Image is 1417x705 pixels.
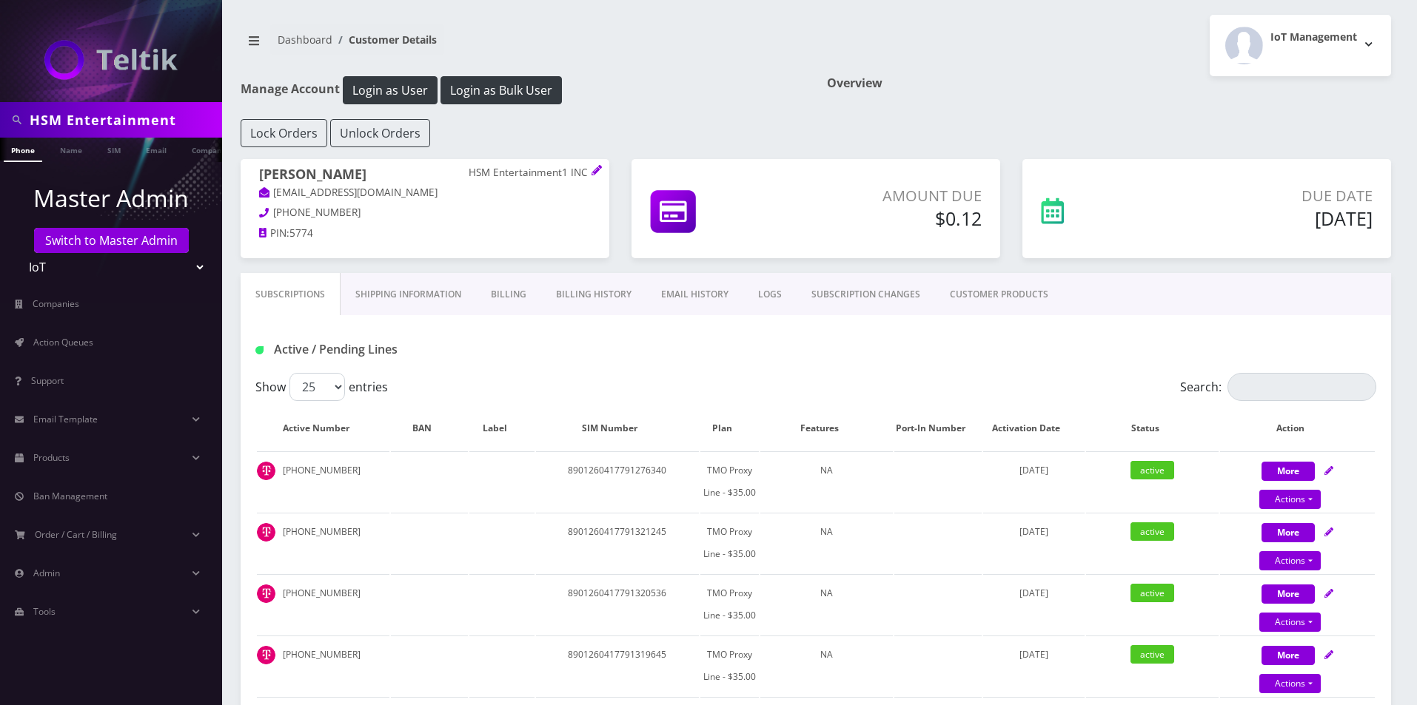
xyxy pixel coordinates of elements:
[1262,646,1315,665] button: More
[1262,462,1315,481] button: More
[1259,490,1321,509] a: Actions
[476,273,541,316] a: Billing
[1159,185,1373,207] p: Due Date
[257,574,389,634] td: [PHONE_NUMBER]
[1259,551,1321,570] a: Actions
[743,273,797,316] a: LOGS
[541,273,646,316] a: Billing History
[1159,207,1373,229] h5: [DATE]
[30,106,218,134] input: Search in Company
[797,273,935,316] a: SUBSCRIPTION CHANGES
[255,346,264,354] img: Active / Pending Lines
[33,297,79,310] span: Companies
[184,138,234,161] a: Company
[35,528,117,541] span: Order / Cart / Billing
[700,451,759,511] td: TMO Proxy Line - $35.00
[536,407,699,450] th: SIM Number: activate to sort column ascending
[797,185,982,207] p: Amount Due
[1180,373,1376,401] label: Search:
[257,513,389,573] td: [PHONE_NUMBER]
[440,76,562,104] button: Login as Bulk User
[257,407,389,450] th: Active Number: activate to sort column ascending
[241,119,327,147] button: Lock Orders
[1130,461,1174,479] span: active
[1259,674,1321,693] a: Actions
[343,76,438,104] button: Login as User
[760,574,893,634] td: NA
[536,574,699,634] td: 8901260417791320536
[33,605,56,618] span: Tools
[257,451,389,511] td: [PHONE_NUMBER]
[1270,31,1357,44] h2: IoT Management
[1227,373,1376,401] input: Search:
[44,40,178,80] img: IoT
[983,407,1085,450] th: Activation Date: activate to sort column ascending
[273,206,361,219] span: [PHONE_NUMBER]
[1130,522,1174,541] span: active
[259,166,591,185] h1: [PERSON_NAME]
[1130,584,1174,602] span: active
[700,635,759,695] td: TMO Proxy Line - $35.00
[241,24,805,67] nav: breadcrumb
[259,226,289,241] a: PIN:
[700,407,759,450] th: Plan: activate to sort column ascending
[33,567,60,579] span: Admin
[1019,587,1048,599] span: [DATE]
[340,81,440,97] a: Login as User
[760,407,893,450] th: Features: activate to sort column ascending
[33,451,70,464] span: Products
[332,32,437,47] li: Customer Details
[289,373,345,401] select: Showentries
[700,513,759,573] td: TMO Proxy Line - $35.00
[1019,648,1048,661] span: [DATE]
[1259,613,1321,632] a: Actions
[536,451,699,511] td: 8901260417791276340
[760,451,893,511] td: NA
[1019,464,1048,476] span: [DATE]
[255,373,388,401] label: Show entries
[34,228,189,253] a: Switch to Master Admin
[1130,645,1174,664] span: active
[4,138,42,162] a: Phone
[536,513,699,573] td: 8901260417791321245
[259,186,438,200] a: [EMAIL_ADDRESS][DOMAIN_NAME]
[391,407,468,450] th: BAN: activate to sort column ascending
[1210,15,1391,76] button: IoT Management
[257,462,275,480] img: t_img.png
[341,273,476,316] a: Shipping Information
[700,574,759,634] td: TMO Proxy Line - $35.00
[138,138,174,161] a: Email
[241,76,805,104] h1: Manage Account
[1019,525,1048,538] span: [DATE]
[241,273,341,316] a: Subscriptions
[278,33,332,47] a: Dashboard
[760,513,893,573] td: NA
[1262,584,1315,604] button: More
[469,166,591,180] p: HSM Entertainment1 INC
[257,584,275,603] img: t_img.png
[255,343,614,357] h1: Active / Pending Lines
[935,273,1063,316] a: CUSTOMER PRODUCTS
[1262,523,1315,542] button: More
[894,407,981,450] th: Port-In Number: activate to sort column ascending
[289,226,313,240] span: 5774
[440,81,562,97] a: Login as Bulk User
[33,336,93,348] span: Action Queues
[257,635,389,695] td: [PHONE_NUMBER]
[100,138,128,161] a: SIM
[827,76,1391,90] h1: Overview
[536,635,699,695] td: 8901260417791319645
[646,273,743,316] a: EMAIL HISTORY
[760,635,893,695] td: NA
[1086,407,1219,450] th: Status: activate to sort column ascending
[53,138,90,161] a: Name
[469,407,535,450] th: Label: activate to sort column ascending
[1220,407,1375,450] th: Action: activate to sort column ascending
[31,374,64,387] span: Support
[257,523,275,542] img: t_img.png
[33,490,107,502] span: Ban Management
[330,119,430,147] button: Unlock Orders
[33,413,98,425] span: Email Template
[797,207,982,229] h5: $0.12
